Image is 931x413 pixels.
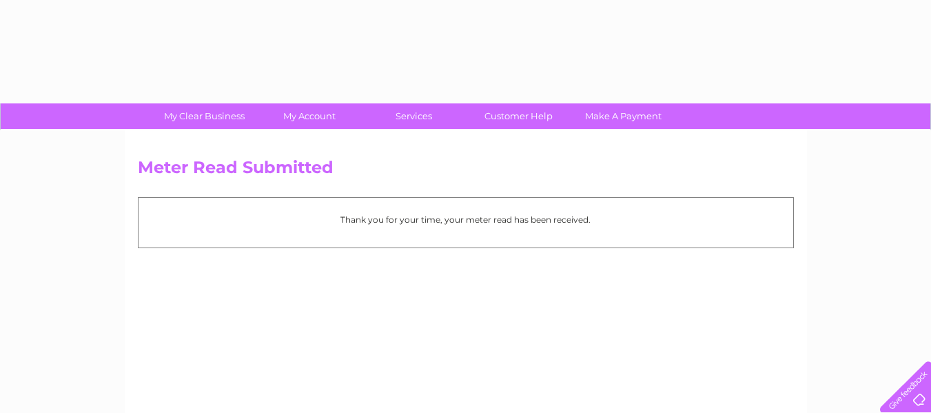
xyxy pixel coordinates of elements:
[145,213,786,226] p: Thank you for your time, your meter read has been received.
[566,103,680,129] a: Make A Payment
[147,103,261,129] a: My Clear Business
[252,103,366,129] a: My Account
[462,103,575,129] a: Customer Help
[357,103,471,129] a: Services
[138,158,794,184] h2: Meter Read Submitted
